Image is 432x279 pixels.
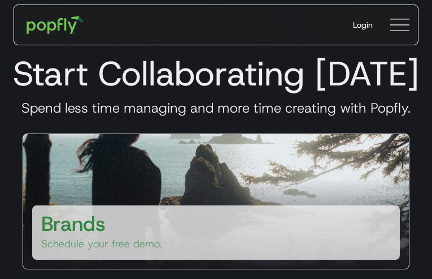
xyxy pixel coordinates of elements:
h3: Spend less time managing and more time creating with Popfly. [9,100,423,117]
a: Login [344,10,382,40]
a: home [19,8,91,42]
p: Schedule your free demo. [41,237,162,251]
h1: Start Collaborating [DATE] [9,53,423,94]
h3: Brands [41,210,106,237]
div: Login [353,19,373,31]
